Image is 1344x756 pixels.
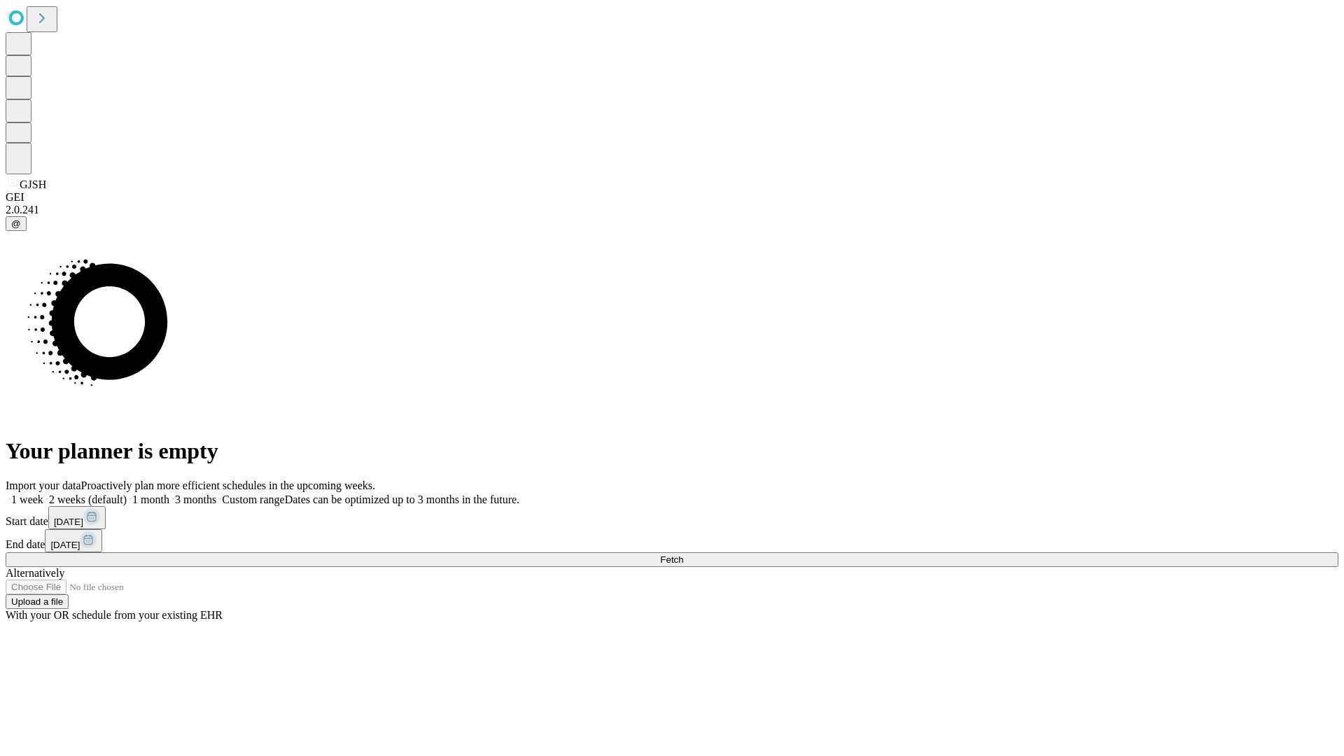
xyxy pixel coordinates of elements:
span: @ [11,218,21,229]
span: 1 month [132,493,169,505]
div: End date [6,529,1338,552]
span: Fetch [660,554,683,565]
button: Upload a file [6,594,69,609]
span: Proactively plan more efficient schedules in the upcoming weeks. [81,479,375,491]
div: 2.0.241 [6,204,1338,216]
span: Import your data [6,479,81,491]
button: @ [6,216,27,231]
button: [DATE] [48,506,106,529]
button: Fetch [6,552,1338,567]
span: 2 weeks (default) [49,493,127,505]
div: GEI [6,191,1338,204]
span: GJSH [20,178,46,190]
span: 3 months [175,493,216,505]
div: Start date [6,506,1338,529]
span: Custom range [222,493,284,505]
span: 1 week [11,493,43,505]
h1: Your planner is empty [6,438,1338,464]
span: [DATE] [54,517,83,527]
span: Dates can be optimized up to 3 months in the future. [285,493,519,505]
span: With your OR schedule from your existing EHR [6,609,223,621]
button: [DATE] [45,529,102,552]
span: Alternatively [6,567,64,579]
span: [DATE] [50,540,80,550]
